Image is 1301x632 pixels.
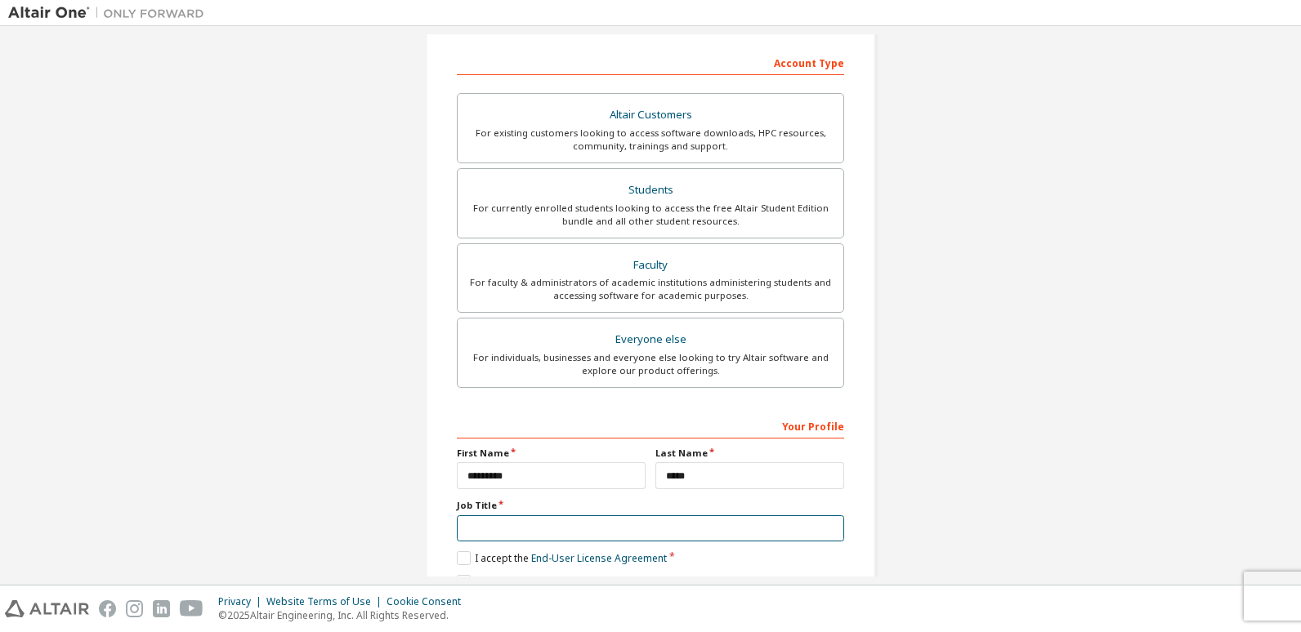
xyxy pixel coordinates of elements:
label: Job Title [457,499,844,512]
div: Cookie Consent [387,595,471,608]
div: For individuals, businesses and everyone else looking to try Altair software and explore our prod... [467,351,834,377]
a: End-User License Agreement [531,551,667,565]
img: instagram.svg [126,600,143,617]
div: Privacy [218,595,266,608]
div: Website Terms of Use [266,595,387,608]
div: Everyone else [467,328,834,351]
img: youtube.svg [180,600,203,617]
img: facebook.svg [99,600,116,617]
div: Your Profile [457,412,844,438]
label: I would like to receive marketing emails from Altair [457,575,711,589]
p: © 2025 Altair Engineering, Inc. All Rights Reserved. [218,608,471,622]
div: Account Type [457,49,844,75]
div: Faculty [467,254,834,277]
label: I accept the [457,551,667,565]
div: For currently enrolled students looking to access the free Altair Student Edition bundle and all ... [467,202,834,228]
label: Last Name [655,447,844,460]
div: For faculty & administrators of academic institutions administering students and accessing softwa... [467,276,834,302]
img: altair_logo.svg [5,600,89,617]
div: Altair Customers [467,104,834,127]
img: Altair One [8,5,212,21]
img: linkedin.svg [153,600,170,617]
div: Students [467,179,834,202]
label: First Name [457,447,646,460]
div: For existing customers looking to access software downloads, HPC resources, community, trainings ... [467,127,834,153]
